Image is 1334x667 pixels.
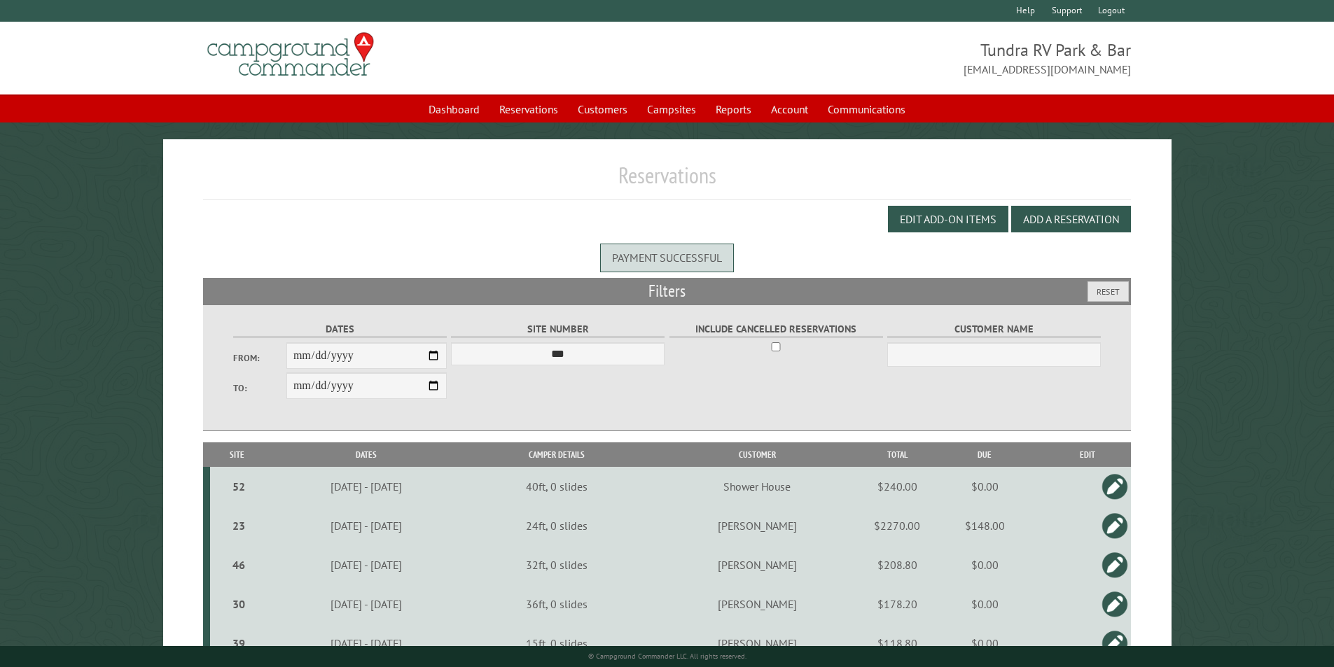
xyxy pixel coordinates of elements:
[468,506,645,545] td: 24ft, 0 slides
[600,244,734,272] div: Payment successful
[267,479,466,493] div: [DATE] - [DATE]
[569,96,636,122] a: Customers
[210,442,265,467] th: Site
[888,206,1008,232] button: Edit Add-on Items
[267,636,466,650] div: [DATE] - [DATE]
[645,442,869,467] th: Customer
[1088,281,1129,302] button: Reset
[203,162,1132,200] h1: Reservations
[645,624,869,663] td: [PERSON_NAME]
[468,624,645,663] td: 15ft, 0 slides
[233,351,286,365] label: From:
[707,96,760,122] a: Reports
[203,278,1132,304] h2: Filters
[216,519,263,533] div: 23
[645,506,869,545] td: [PERSON_NAME]
[925,467,1044,506] td: $0.00
[869,442,925,467] th: Total
[925,545,1044,584] td: $0.00
[869,584,925,624] td: $178.20
[869,624,925,663] td: $118.80
[669,321,883,337] label: Include Cancelled Reservations
[819,96,914,122] a: Communications
[267,597,466,611] div: [DATE] - [DATE]
[267,558,466,572] div: [DATE] - [DATE]
[420,96,488,122] a: Dashboard
[267,519,466,533] div: [DATE] - [DATE]
[216,636,263,650] div: 39
[667,38,1132,78] span: Tundra RV Park & Bar [EMAIL_ADDRESS][DOMAIN_NAME]
[216,558,263,572] div: 46
[925,584,1044,624] td: $0.00
[491,96,567,122] a: Reservations
[468,584,645,624] td: 36ft, 0 slides
[869,506,925,545] td: $2270.00
[887,321,1101,337] label: Customer Name
[869,467,925,506] td: $240.00
[203,27,378,82] img: Campground Commander
[639,96,704,122] a: Campsites
[233,321,447,337] label: Dates
[925,442,1044,467] th: Due
[233,381,286,395] label: To:
[925,624,1044,663] td: $0.00
[216,597,263,611] div: 30
[588,652,746,661] small: © Campground Commander LLC. All rights reserved.
[763,96,817,122] a: Account
[1011,206,1131,232] button: Add a Reservation
[645,545,869,584] td: [PERSON_NAME]
[451,321,665,337] label: Site Number
[468,467,645,506] td: 40ft, 0 slides
[265,442,468,467] th: Dates
[869,545,925,584] td: $208.80
[1044,442,1131,467] th: Edit
[645,467,869,506] td: Shower House
[925,506,1044,545] td: $148.00
[468,442,645,467] th: Camper Details
[645,584,869,624] td: [PERSON_NAME]
[468,545,645,584] td: 32ft, 0 slides
[216,479,263,493] div: 52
